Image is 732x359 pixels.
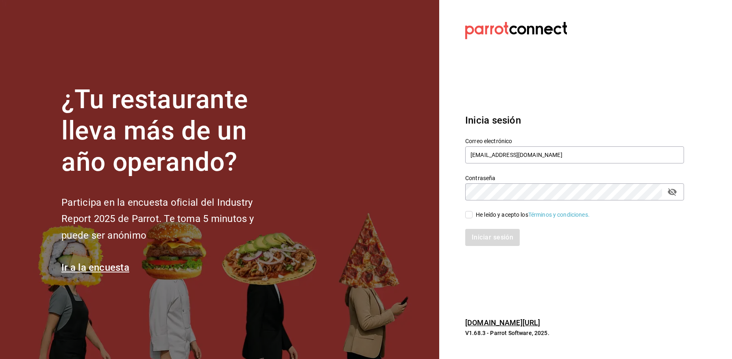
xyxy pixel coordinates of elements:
[465,138,684,144] label: Correo electrónico
[476,211,590,219] div: He leído y acepto los
[465,329,684,337] p: V1.68.3 - Parrot Software, 2025.
[665,185,679,199] button: passwordField
[528,211,590,218] a: Términos y condiciones.
[61,262,129,273] a: Ir a la encuesta
[61,84,281,178] h1: ¿Tu restaurante lleva más de un año operando?
[465,146,684,163] input: Ingresa tu correo electrónico
[465,113,684,128] h3: Inicia sesión
[61,194,281,244] h2: Participa en la encuesta oficial del Industry Report 2025 de Parrot. Te toma 5 minutos y puede se...
[465,318,540,327] a: [DOMAIN_NAME][URL]
[465,175,684,181] label: Contraseña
